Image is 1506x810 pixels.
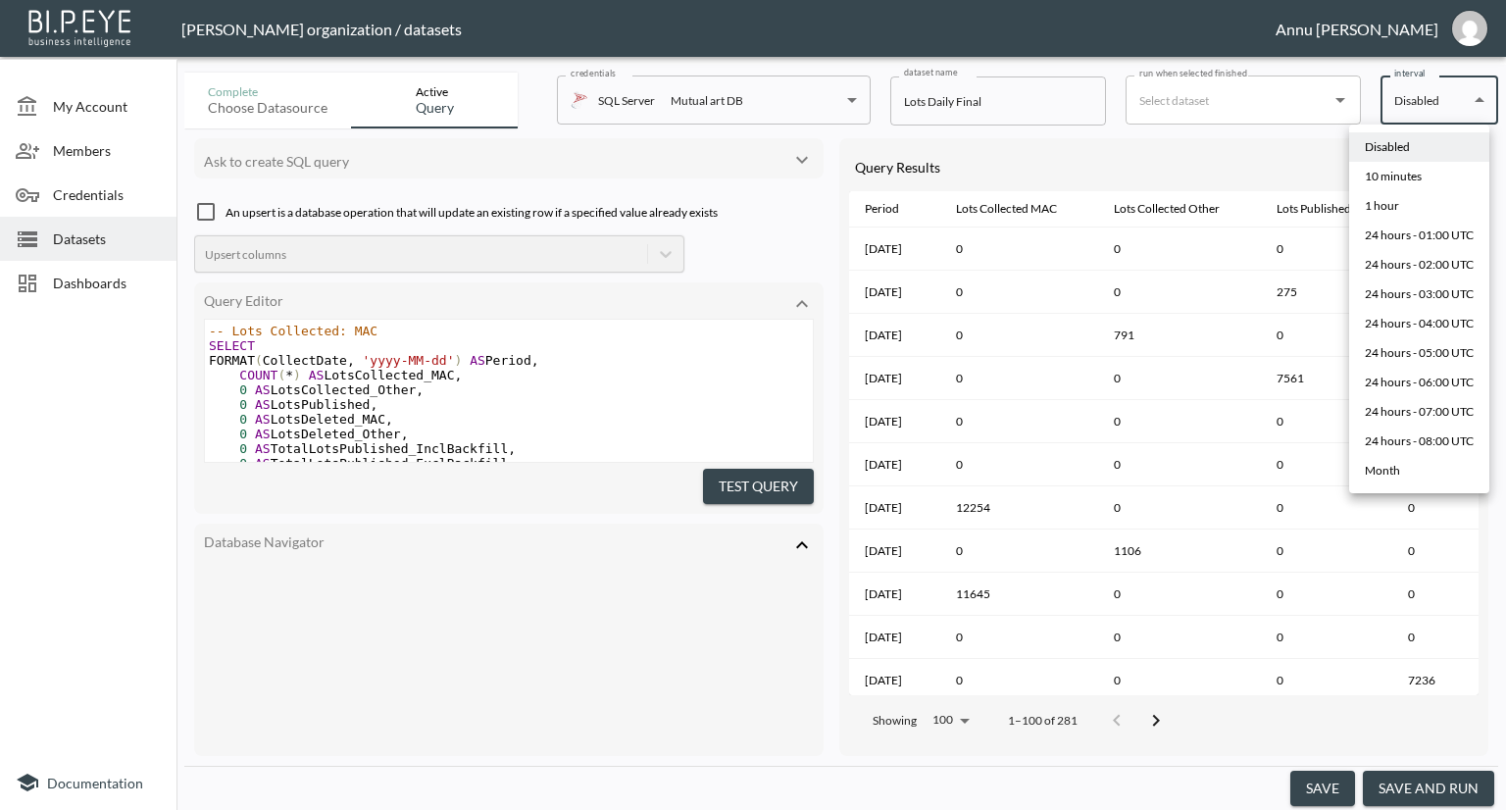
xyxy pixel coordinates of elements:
[1365,285,1474,303] div: 24 hours - 03:00 UTC
[1365,403,1474,421] div: 24 hours - 07:00 UTC
[1365,344,1474,362] div: 24 hours - 05:00 UTC
[1365,138,1410,156] div: Disabled
[1365,197,1399,215] div: 1 hour
[1365,315,1474,332] div: 24 hours - 04:00 UTC
[1365,462,1400,480] div: Month
[1365,256,1474,274] div: 24 hours - 02:00 UTC
[1365,432,1474,450] div: 24 hours - 08:00 UTC
[1365,227,1474,244] div: 24 hours - 01:00 UTC
[1365,168,1422,185] div: 10 minutes
[1365,374,1474,391] div: 24 hours - 06:00 UTC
